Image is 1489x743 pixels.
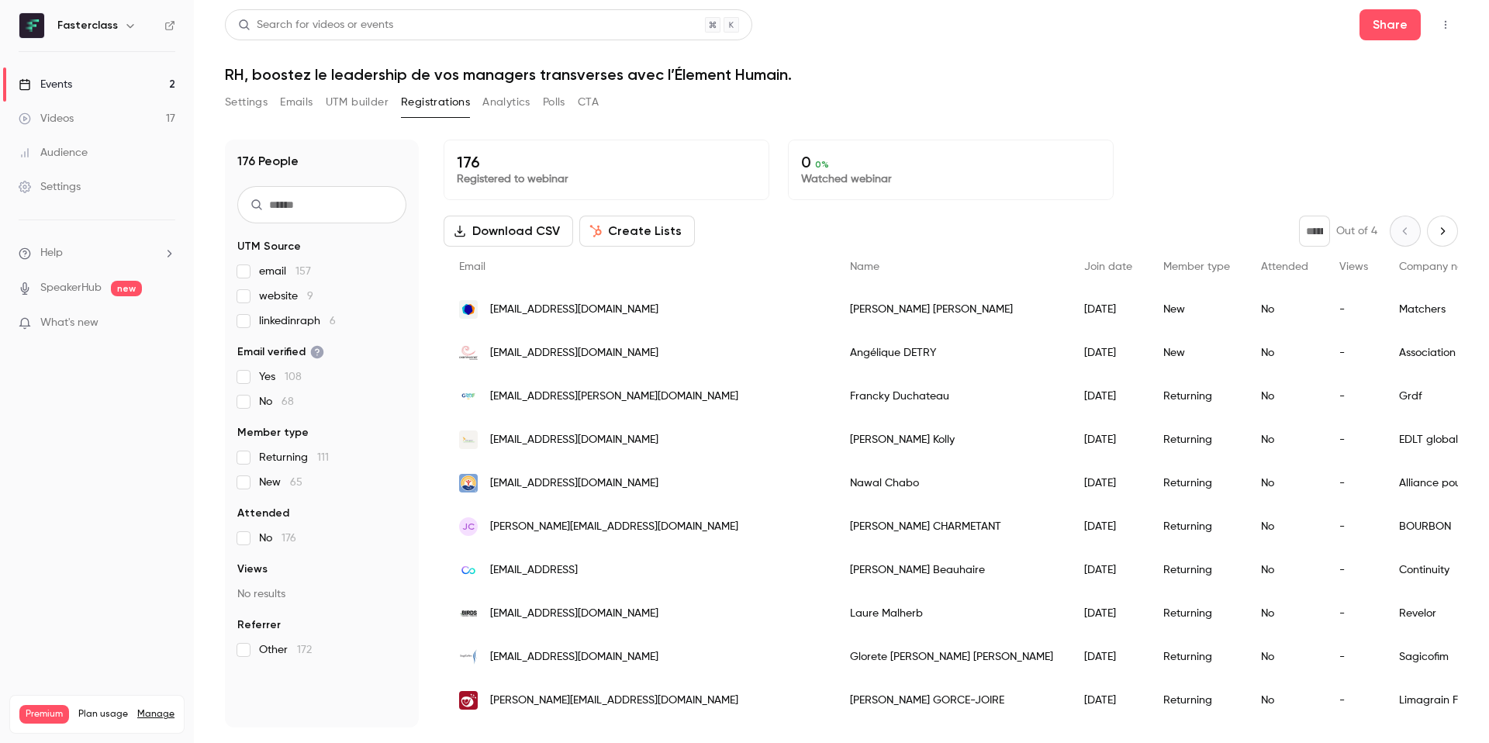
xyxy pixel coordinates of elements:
span: [EMAIL_ADDRESS][DOMAIN_NAME] [490,475,658,492]
div: [DATE] [1069,288,1148,331]
div: Angélique DETRY [834,331,1069,375]
button: Registrations [401,90,470,115]
div: [DATE] [1069,418,1148,461]
div: No [1245,679,1324,722]
span: 176 [282,533,296,544]
span: [EMAIL_ADDRESS][DOMAIN_NAME] [490,649,658,665]
span: Join date [1084,261,1132,272]
span: Company name [1399,261,1480,272]
span: Name [850,261,879,272]
span: Views [237,562,268,577]
span: Attended [237,506,289,521]
button: Next page [1427,216,1458,247]
div: [DATE] [1069,375,1148,418]
span: New [259,475,302,490]
div: Returning [1148,418,1245,461]
a: SpeakerHub [40,280,102,296]
div: No [1245,418,1324,461]
div: - [1324,505,1384,548]
span: 6 [330,316,336,327]
span: 111 [317,452,329,463]
span: UTM Source [237,239,301,254]
div: Returning [1148,461,1245,505]
span: [PERSON_NAME][EMAIL_ADDRESS][DOMAIN_NAME] [490,519,738,535]
div: Returning [1148,548,1245,592]
div: No [1245,375,1324,418]
div: - [1324,635,1384,679]
img: sagicofim.fr [459,648,478,666]
span: [EMAIL_ADDRESS][DOMAIN_NAME] [490,606,658,622]
span: [EMAIL_ADDRESS][PERSON_NAME][DOMAIN_NAME] [490,389,738,405]
div: - [1324,288,1384,331]
div: No [1245,331,1324,375]
div: No [1245,635,1324,679]
span: new [111,281,142,296]
img: matchers.fr [459,300,478,319]
img: grdf.fr [459,387,478,406]
div: New [1148,331,1245,375]
div: Returning [1148,592,1245,635]
span: email [259,264,311,279]
button: Create Lists [579,216,695,247]
span: Returning [259,450,329,465]
div: Audience [19,145,88,161]
span: [EMAIL_ADDRESS] [490,562,578,579]
div: - [1324,592,1384,635]
div: - [1324,679,1384,722]
span: Email verified [237,344,324,360]
span: Premium [19,705,69,724]
a: Manage [137,708,174,721]
span: 68 [282,396,294,407]
div: No [1245,461,1324,505]
div: [DATE] [1069,679,1148,722]
div: [DATE] [1069,635,1148,679]
span: Yes [259,369,302,385]
div: [PERSON_NAME] Beauhaire [834,548,1069,592]
div: [DATE] [1069,461,1148,505]
p: Watched webinar [801,171,1100,187]
span: Referrer [237,617,281,633]
div: [DATE] [1069,331,1148,375]
img: limagrain.com [459,691,478,710]
span: Email [459,261,485,272]
button: CTA [578,90,599,115]
span: 9 [307,291,313,302]
img: championnet-asso.fr [459,344,478,362]
div: [DATE] [1069,505,1148,548]
div: Laure Malherb [834,592,1069,635]
div: Returning [1148,505,1245,548]
p: 176 [457,153,756,171]
span: [EMAIL_ADDRESS][DOMAIN_NAME] [490,302,658,318]
div: Glorete [PERSON_NAME] [PERSON_NAME] [834,635,1069,679]
div: New [1148,288,1245,331]
div: Francky Duchateau [834,375,1069,418]
span: [EMAIL_ADDRESS][DOMAIN_NAME] [490,432,658,448]
div: No [1245,592,1324,635]
img: birdscoaching.com [459,604,478,623]
div: Returning [1148,679,1245,722]
button: Emails [280,90,313,115]
div: - [1324,548,1384,592]
div: - [1324,461,1384,505]
span: 108 [285,371,302,382]
p: No results [237,586,406,602]
div: Search for videos or events [238,17,393,33]
div: Events [19,77,72,92]
span: Member type [1163,261,1230,272]
span: Member type [237,425,309,441]
span: JC [462,520,475,534]
span: linkedinraph [259,313,336,329]
div: No [1245,548,1324,592]
span: Views [1339,261,1368,272]
button: UTM builder [326,90,389,115]
div: Nawal Chabo [834,461,1069,505]
div: [PERSON_NAME] [PERSON_NAME] [834,288,1069,331]
span: [PERSON_NAME][EMAIL_ADDRESS][DOMAIN_NAME] [490,693,738,709]
span: Attended [1261,261,1308,272]
p: Registered to webinar [457,171,756,187]
span: Help [40,245,63,261]
span: website [259,289,313,304]
img: alliance-education-uw.org [459,474,478,492]
div: [PERSON_NAME] CHARMETANT [834,505,1069,548]
span: 157 [295,266,311,277]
